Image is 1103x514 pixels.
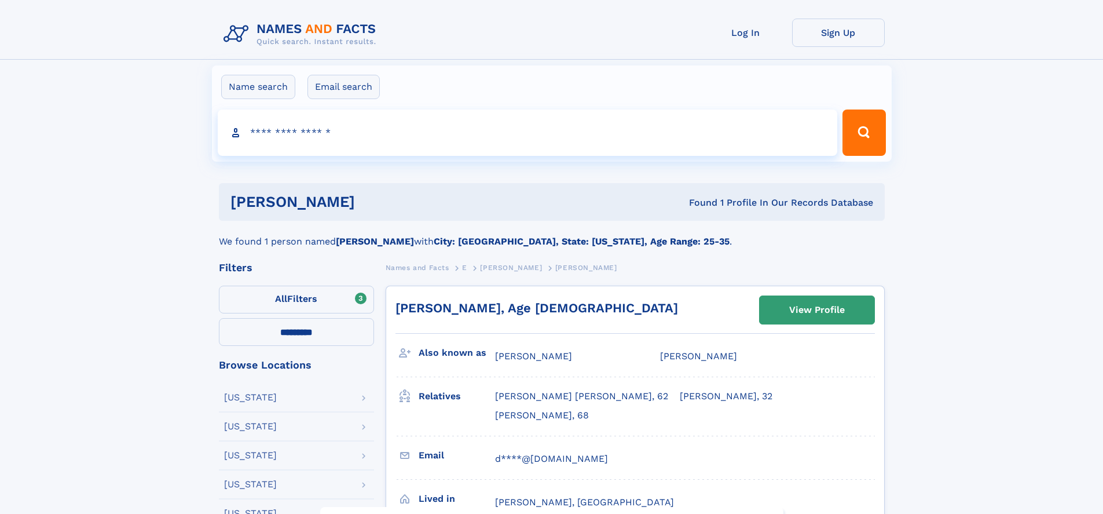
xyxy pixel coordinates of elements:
[219,286,374,313] label: Filters
[219,263,374,273] div: Filters
[462,264,467,272] span: E
[462,260,467,275] a: E
[219,221,885,249] div: We found 1 person named with .
[760,296,874,324] a: View Profile
[275,293,287,304] span: All
[307,75,380,99] label: Email search
[224,422,277,431] div: [US_STATE]
[789,297,845,323] div: View Profile
[224,451,277,460] div: [US_STATE]
[218,110,838,156] input: search input
[219,360,374,370] div: Browse Locations
[224,393,277,402] div: [US_STATE]
[395,301,678,315] a: [PERSON_NAME], Age [DEMOGRAPHIC_DATA]
[419,343,495,363] h3: Also known as
[495,351,572,362] span: [PERSON_NAME]
[419,446,495,465] h3: Email
[386,260,449,275] a: Names and Facts
[792,19,885,47] a: Sign Up
[842,110,885,156] button: Search Button
[522,196,873,209] div: Found 1 Profile In Our Records Database
[495,409,589,422] a: [PERSON_NAME], 68
[336,236,414,247] b: [PERSON_NAME]
[660,351,737,362] span: [PERSON_NAME]
[419,387,495,406] h3: Relatives
[419,489,495,509] h3: Lived in
[495,390,668,403] a: [PERSON_NAME] [PERSON_NAME], 62
[219,19,386,50] img: Logo Names and Facts
[699,19,792,47] a: Log In
[434,236,730,247] b: City: [GEOGRAPHIC_DATA], State: [US_STATE], Age Range: 25-35
[680,390,772,403] a: [PERSON_NAME], 32
[224,480,277,489] div: [US_STATE]
[555,264,617,272] span: [PERSON_NAME]
[480,260,542,275] a: [PERSON_NAME]
[230,195,522,209] h1: [PERSON_NAME]
[495,497,674,508] span: [PERSON_NAME], [GEOGRAPHIC_DATA]
[221,75,295,99] label: Name search
[480,264,542,272] span: [PERSON_NAME]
